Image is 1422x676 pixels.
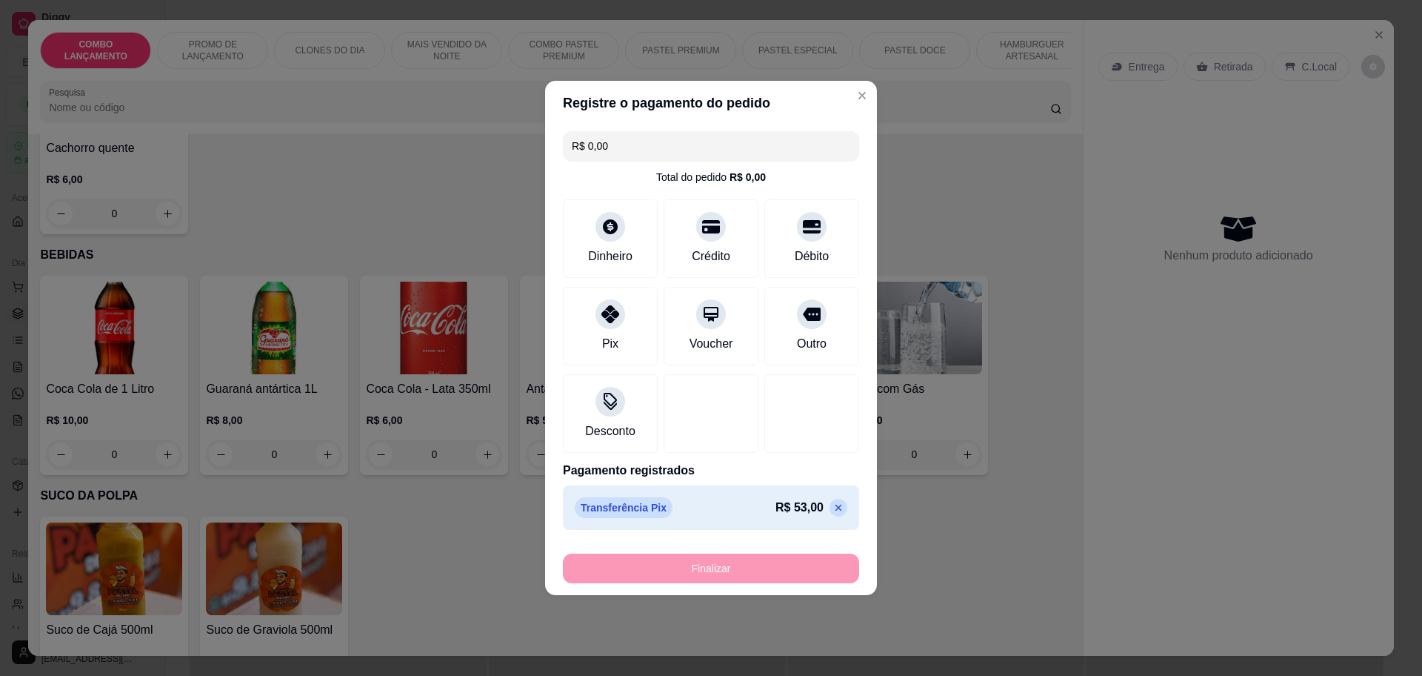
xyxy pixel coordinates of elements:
[692,248,730,265] div: Crédito
[602,335,618,353] div: Pix
[656,170,766,185] div: Total do pedido
[775,499,824,517] p: R$ 53,00
[572,131,850,161] input: Ex.: hambúrguer de cordeiro
[588,248,632,265] div: Dinheiro
[563,462,859,480] p: Pagamento registrados
[545,81,877,125] header: Registre o pagamento do pedido
[795,248,829,265] div: Débito
[797,335,827,353] div: Outro
[730,170,766,185] div: R$ 0,00
[585,422,635,440] div: Desconto
[850,84,874,107] button: Close
[575,497,672,518] p: Transferência Pix
[690,335,733,353] div: Voucher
